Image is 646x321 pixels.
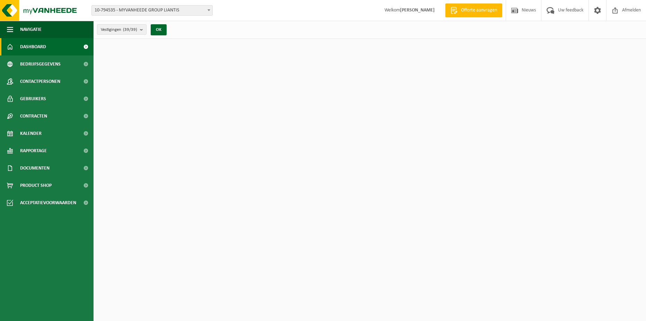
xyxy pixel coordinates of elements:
[20,125,42,142] span: Kalender
[459,7,499,14] span: Offerte aanvragen
[20,107,47,125] span: Contracten
[20,159,50,177] span: Documenten
[400,8,435,13] strong: [PERSON_NAME]
[20,177,52,194] span: Product Shop
[20,90,46,107] span: Gebruikers
[101,25,137,35] span: Vestigingen
[91,5,213,16] span: 10-794535 - MYVANHEEDE GROUP LIANTIS
[20,142,47,159] span: Rapportage
[445,3,502,17] a: Offerte aanvragen
[20,21,42,38] span: Navigatie
[20,73,60,90] span: Contactpersonen
[92,6,212,15] span: 10-794535 - MYVANHEEDE GROUP LIANTIS
[20,194,76,211] span: Acceptatievoorwaarden
[20,55,61,73] span: Bedrijfsgegevens
[97,24,147,35] button: Vestigingen(39/39)
[20,38,46,55] span: Dashboard
[123,27,137,32] count: (39/39)
[151,24,167,35] button: OK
